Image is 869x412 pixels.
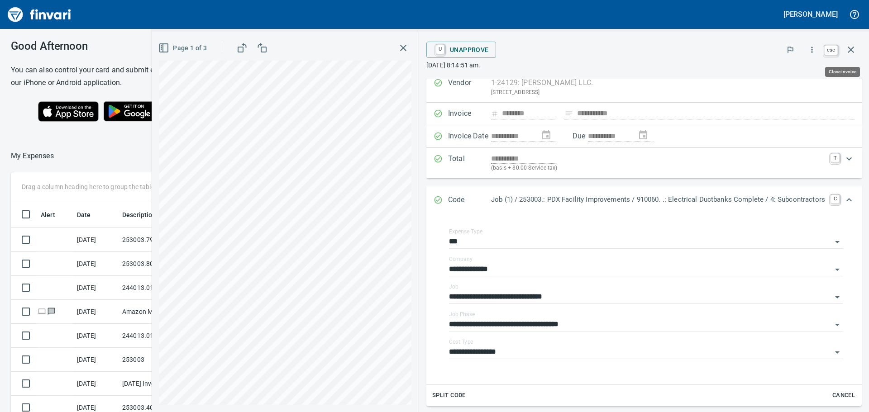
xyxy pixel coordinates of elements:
[449,256,473,262] label: Company
[119,252,200,276] td: 253003.8046
[426,215,862,406] div: Expand
[119,348,200,372] td: 253003
[436,44,444,54] a: U
[831,318,844,331] button: Open
[119,276,200,300] td: 244013.01
[160,43,207,54] span: Page 1 of 3
[831,291,844,303] button: Open
[22,182,154,191] p: Drag a column heading here to group the table
[430,388,468,403] button: Split Code
[432,390,466,401] span: Split Code
[831,194,840,204] a: C
[77,209,103,220] span: Date
[73,372,119,396] td: [DATE]
[73,252,119,276] td: [DATE]
[37,308,47,314] span: Online transaction
[783,9,838,19] h5: [PERSON_NAME]
[119,228,200,252] td: 253003.7993
[73,300,119,324] td: [DATE]
[11,40,203,52] h3: Good Afternoon
[41,209,55,220] span: Alert
[491,164,825,173] p: (basis + $0.00 Service tax)
[448,153,491,173] p: Total
[831,153,840,162] a: T
[122,209,168,220] span: Description
[448,194,491,206] p: Code
[824,45,838,55] a: esc
[119,300,200,324] td: Amazon Mktplace Pmts [DOMAIN_NAME][URL] WA
[47,308,56,314] span: Has messages
[449,312,475,317] label: Job Phase
[11,151,54,161] nav: breadcrumb
[41,209,67,220] span: Alert
[38,101,99,122] img: Download on the App Store
[73,228,119,252] td: [DATE]
[73,276,119,300] td: [DATE]
[73,348,119,372] td: [DATE]
[426,148,862,178] div: Expand
[11,151,54,161] p: My Expenses
[449,229,482,234] label: Expense Type
[122,209,156,220] span: Description
[831,236,844,248] button: Open
[426,61,862,70] p: [DATE] 8:14:51 am.
[11,64,203,89] h6: You can also control your card and submit expenses from our iPhone or Android application.
[157,40,210,57] button: Page 1 of 3
[99,96,177,126] img: Get it on Google Play
[831,263,844,276] button: Open
[434,42,489,57] span: Unapprove
[77,209,91,220] span: Date
[831,346,844,359] button: Open
[119,372,200,396] td: [DATE] Invoice 13736060-001 from Sunstate Equipment Co (1-30297)
[491,194,825,205] p: Job (1) / 253003.: PDX Facility Improvements / 910060. .: Electrical Ductbanks Complete / 4: Subc...
[426,42,496,58] button: UUnapprove
[73,324,119,348] td: [DATE]
[449,339,473,345] label: Cost Type
[5,4,73,25] img: Finvari
[449,284,458,289] label: Job
[831,390,856,401] span: Cancel
[829,388,858,403] button: Cancel
[426,185,862,215] div: Expand
[781,7,840,21] button: [PERSON_NAME]
[119,324,200,348] td: 244013.01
